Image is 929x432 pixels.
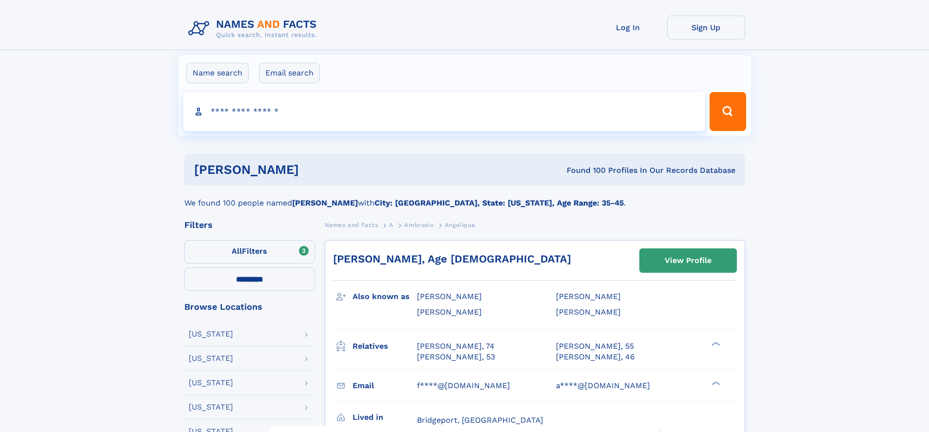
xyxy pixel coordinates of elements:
[333,253,571,265] a: [PERSON_NAME], Age [DEMOGRAPHIC_DATA]
[417,341,494,352] a: [PERSON_NAME], 74
[665,249,712,272] div: View Profile
[292,198,358,207] b: [PERSON_NAME]
[556,292,621,301] span: [PERSON_NAME]
[389,222,394,228] span: A
[709,380,721,386] div: ❯
[404,222,434,228] span: Ambrosio
[189,379,233,387] div: [US_STATE]
[353,288,417,305] h3: Also known as
[556,341,634,352] a: [PERSON_NAME], 55
[186,63,249,83] label: Name search
[417,415,543,425] span: Bridgeport, [GEOGRAPHIC_DATA]
[259,63,320,83] label: Email search
[184,302,315,311] div: Browse Locations
[189,355,233,362] div: [US_STATE]
[433,165,735,176] div: Found 100 Profiles In Our Records Database
[184,186,745,209] div: We found 100 people named with .
[375,198,624,207] b: City: [GEOGRAPHIC_DATA], State: [US_STATE], Age Range: 35-45
[353,377,417,394] h3: Email
[667,16,745,39] a: Sign Up
[183,92,706,131] input: search input
[184,221,315,229] div: Filters
[556,307,621,317] span: [PERSON_NAME]
[417,292,482,301] span: [PERSON_NAME]
[353,409,417,426] h3: Lived in
[417,352,495,362] a: [PERSON_NAME], 53
[189,403,233,411] div: [US_STATE]
[232,246,242,256] span: All
[709,340,721,347] div: ❯
[417,307,482,317] span: [PERSON_NAME]
[556,352,635,362] a: [PERSON_NAME], 46
[710,92,746,131] button: Search Button
[353,338,417,355] h3: Relatives
[445,222,475,228] span: Angelique
[189,330,233,338] div: [US_STATE]
[389,219,394,231] a: A
[325,219,378,231] a: Names and Facts
[589,16,667,39] a: Log In
[184,16,325,42] img: Logo Names and Facts
[404,219,434,231] a: Ambrosio
[184,240,315,263] label: Filters
[640,249,736,272] a: View Profile
[194,164,433,176] h1: [PERSON_NAME]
